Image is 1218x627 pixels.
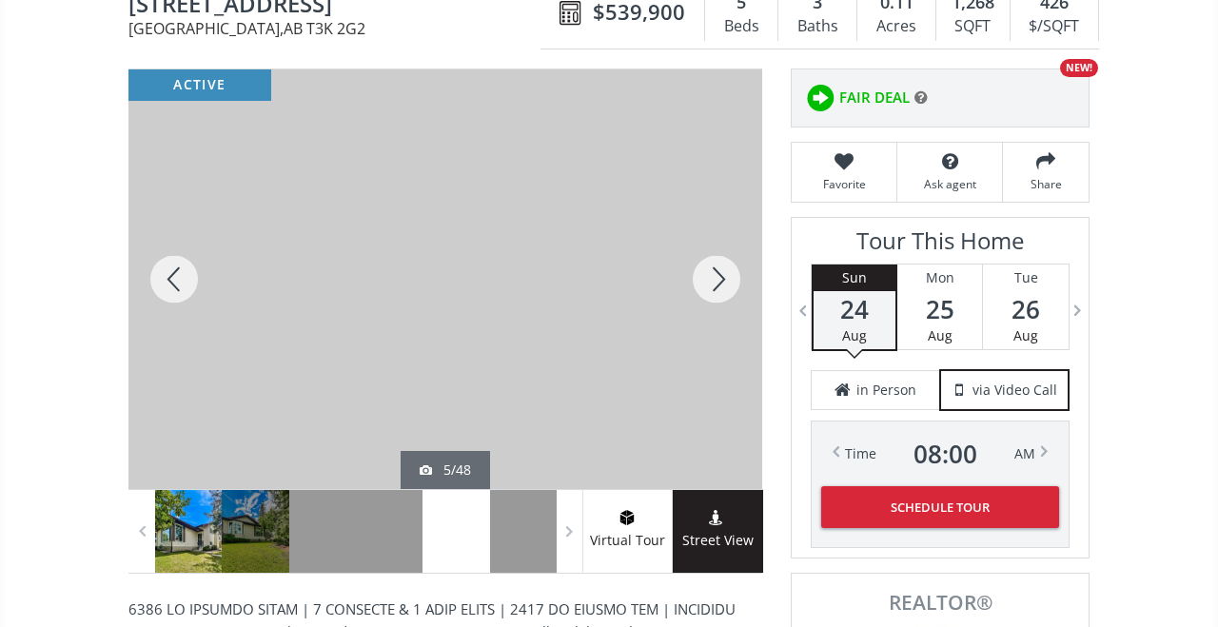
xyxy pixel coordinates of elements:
[856,381,916,400] span: in Person
[897,296,982,323] span: 25
[845,441,1035,467] div: Time AM
[1060,59,1098,77] div: NEW!
[582,490,673,573] a: virtual tour iconVirtual Tour
[814,296,895,323] span: 24
[1013,326,1038,344] span: Aug
[867,12,925,41] div: Acres
[897,265,982,291] div: Mon
[715,12,768,41] div: Beds
[842,326,867,344] span: Aug
[420,460,471,480] div: 5/48
[972,381,1057,400] span: via Video Call
[813,593,1068,613] span: REALTOR®
[128,69,762,489] div: 111 Macewan Drive NW Calgary, AB T3K 2G2 - Photo 5 of 48
[983,265,1069,291] div: Tue
[811,227,1070,264] h3: Tour This Home
[801,176,887,192] span: Favorite
[618,510,637,525] img: virtual tour icon
[907,176,992,192] span: Ask agent
[128,69,271,101] div: active
[839,88,910,108] span: FAIR DEAL
[801,79,839,117] img: rating icon
[983,296,1069,323] span: 26
[928,326,953,344] span: Aug
[821,486,1059,528] button: Schedule Tour
[1020,12,1089,41] div: $/SQFT
[582,530,672,552] span: Virtual Tour
[946,12,1000,41] div: SQFT
[128,21,550,36] span: [GEOGRAPHIC_DATA] , AB T3K 2G2
[788,12,847,41] div: Baths
[1012,176,1079,192] span: Share
[673,530,763,552] span: Street View
[814,265,895,291] div: Sun
[913,441,977,467] span: 08 : 00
